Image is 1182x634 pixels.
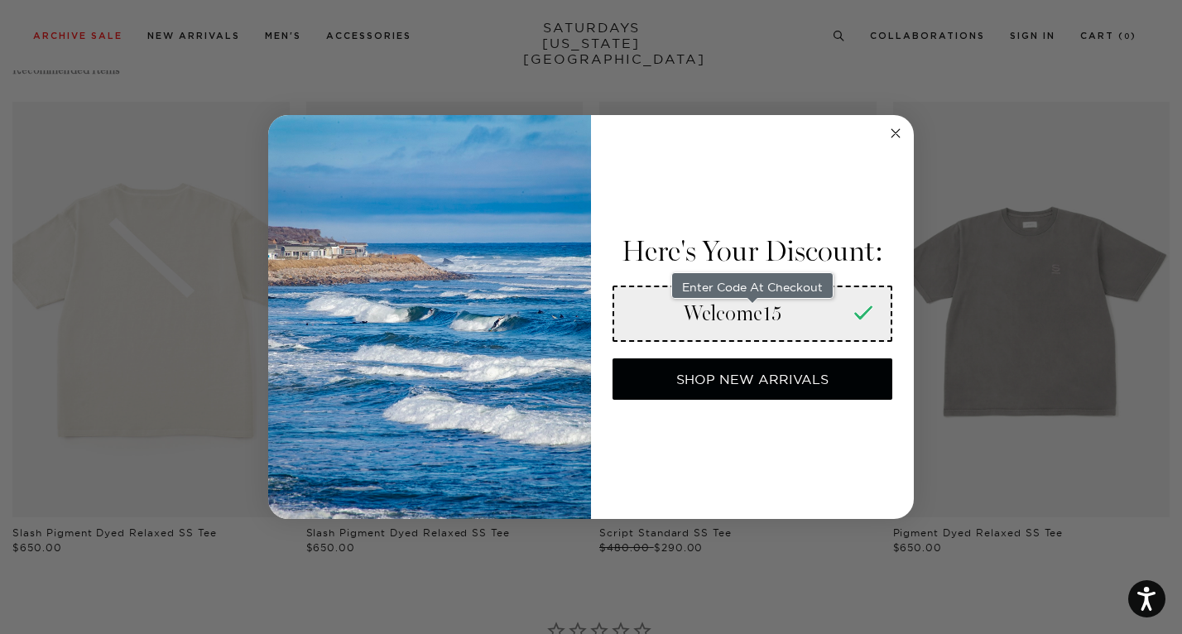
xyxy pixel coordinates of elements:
button: SHOP NEW ARRIVALS [613,358,892,400]
div: Welcome15 [627,301,838,326]
span: Here's Your Discount: [622,234,883,269]
img: 125c788d-000d-4f3e-b05a-1b92b2a23ec9.jpeg [268,115,591,519]
span: Enter Code At Checkout [672,273,833,298]
button: Close dialog [886,123,906,143]
button: Copy coupon code [613,286,892,342]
